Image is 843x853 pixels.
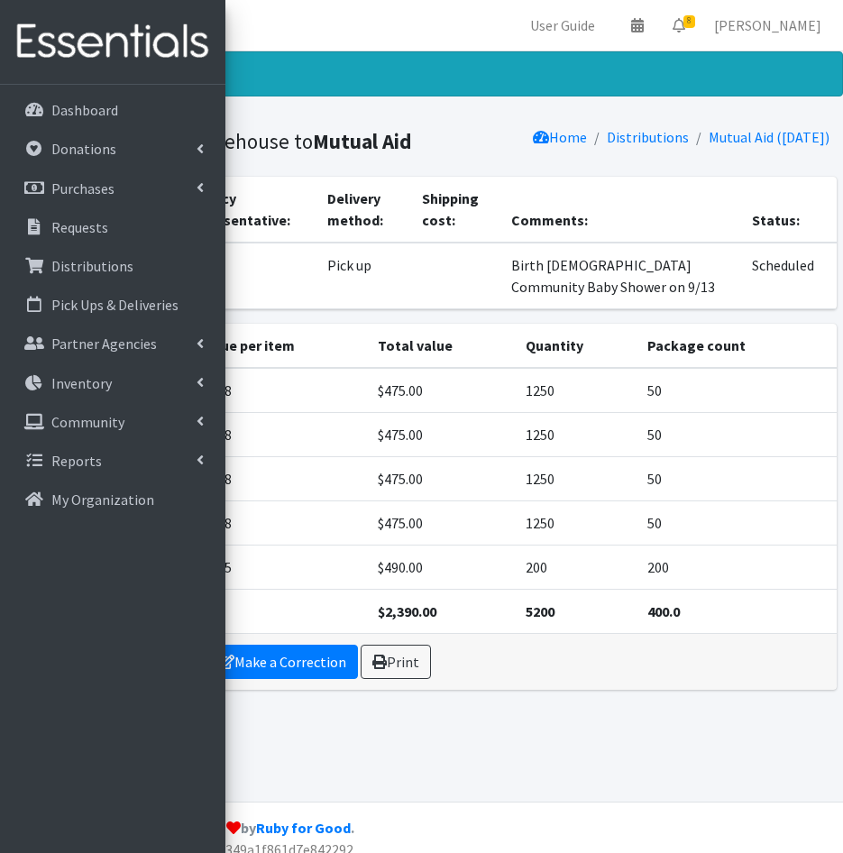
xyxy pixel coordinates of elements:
[607,128,689,146] a: Distributions
[367,456,515,500] td: $475.00
[515,368,637,413] td: 1250
[741,243,836,309] td: Scheduled
[515,545,637,589] td: 200
[637,324,837,368] th: Package count
[190,456,367,500] td: $0.38
[51,179,115,197] p: Purchases
[526,602,554,620] strong: 5200
[658,7,700,43] a: 8
[515,456,637,500] td: 1250
[378,602,436,620] strong: $2,390.00
[367,545,515,589] td: $490.00
[190,500,367,545] td: $0.38
[367,368,515,413] td: $475.00
[142,128,412,154] small: from Warehouse to
[637,456,837,500] td: 50
[51,101,118,119] p: Dashboard
[367,324,515,368] th: Total value
[741,177,836,243] th: Status:
[51,296,179,314] p: Pick Ups & Deliveries
[190,412,367,456] td: $0.38
[515,500,637,545] td: 1250
[647,602,680,620] strong: 400.0
[709,128,829,146] a: Mutual Aid ([DATE])
[316,177,411,243] th: Delivery method:
[7,248,218,284] a: Distributions
[7,404,218,440] a: Community
[190,545,367,589] td: $2.45
[637,500,837,545] td: 50
[178,177,316,243] th: Agency representative:
[256,819,351,837] a: Ruby for Good
[367,412,515,456] td: $475.00
[51,491,154,509] p: My Organization
[7,131,218,167] a: Donations
[51,452,102,470] p: Reports
[7,326,218,362] a: Partner Agencies
[700,7,836,43] a: [PERSON_NAME]
[683,15,695,28] span: 8
[51,257,133,275] p: Distributions
[7,365,218,401] a: Inventory
[51,140,116,158] p: Donations
[367,500,515,545] td: $475.00
[7,209,218,245] a: Requests
[7,92,218,128] a: Dashboard
[316,243,411,309] td: Pick up
[7,287,218,323] a: Pick Ups & Deliveries
[533,128,587,146] a: Home
[361,645,431,679] a: Print
[51,413,124,431] p: Community
[51,335,157,353] p: Partner Agencies
[7,12,218,72] img: HumanEssentials
[500,177,741,243] th: Comments:
[515,324,637,368] th: Quantity
[313,128,412,154] b: Mutual Aid
[190,324,367,368] th: Value per item
[7,170,218,206] a: Purchases
[637,412,837,456] td: 50
[500,243,741,309] td: Birth [DEMOGRAPHIC_DATA] Community Baby Shower on 9/13
[51,374,112,392] p: Inventory
[206,645,358,679] a: Make a Correction
[516,7,609,43] a: User Guide
[637,368,837,413] td: 50
[411,177,500,243] th: Shipping cost:
[190,368,367,413] td: $0.38
[515,412,637,456] td: 1250
[7,482,218,518] a: My Organization
[51,218,108,236] p: Requests
[637,545,837,589] td: 200
[7,443,218,479] a: Reports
